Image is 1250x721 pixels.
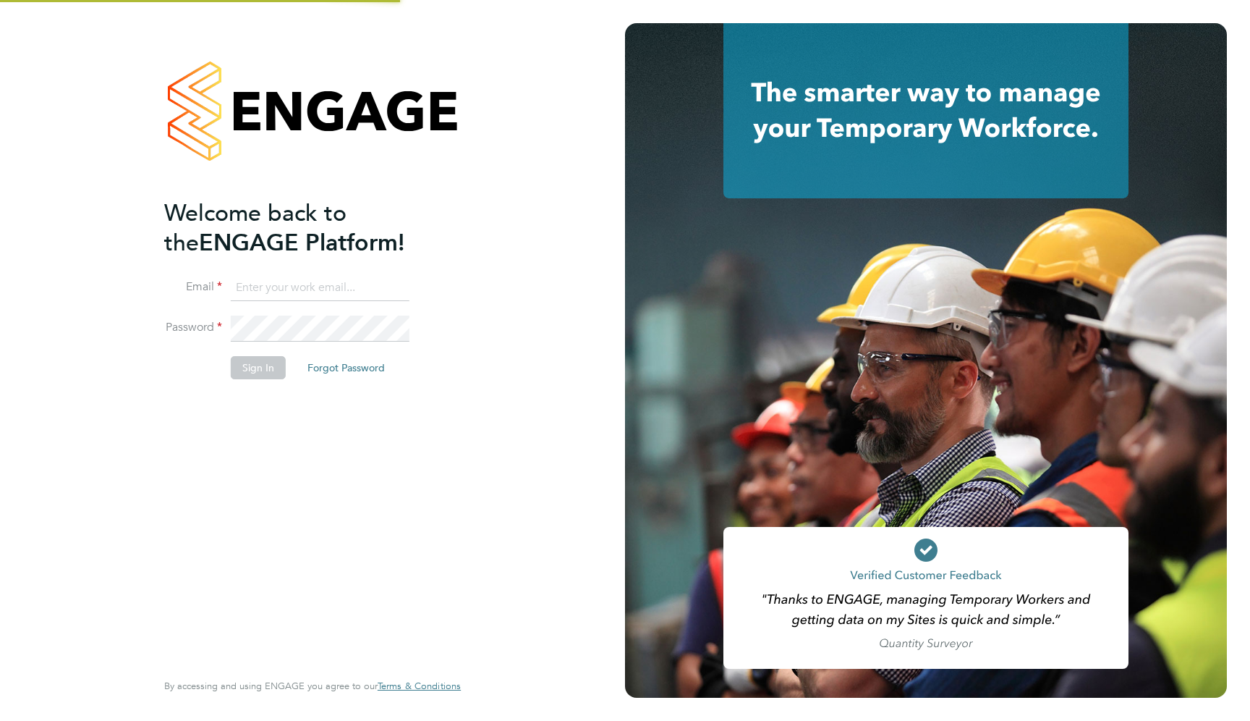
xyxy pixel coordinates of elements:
h2: ENGAGE Platform! [164,198,446,258]
input: Enter your work email... [231,275,409,301]
label: Password [164,320,222,335]
label: Email [164,279,222,295]
button: Sign In [231,356,286,379]
a: Terms & Conditions [378,680,461,692]
span: Welcome back to the [164,199,346,257]
span: By accessing and using ENGAGE you agree to our [164,680,461,692]
span: Terms & Conditions [378,680,461,692]
button: Forgot Password [296,356,396,379]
